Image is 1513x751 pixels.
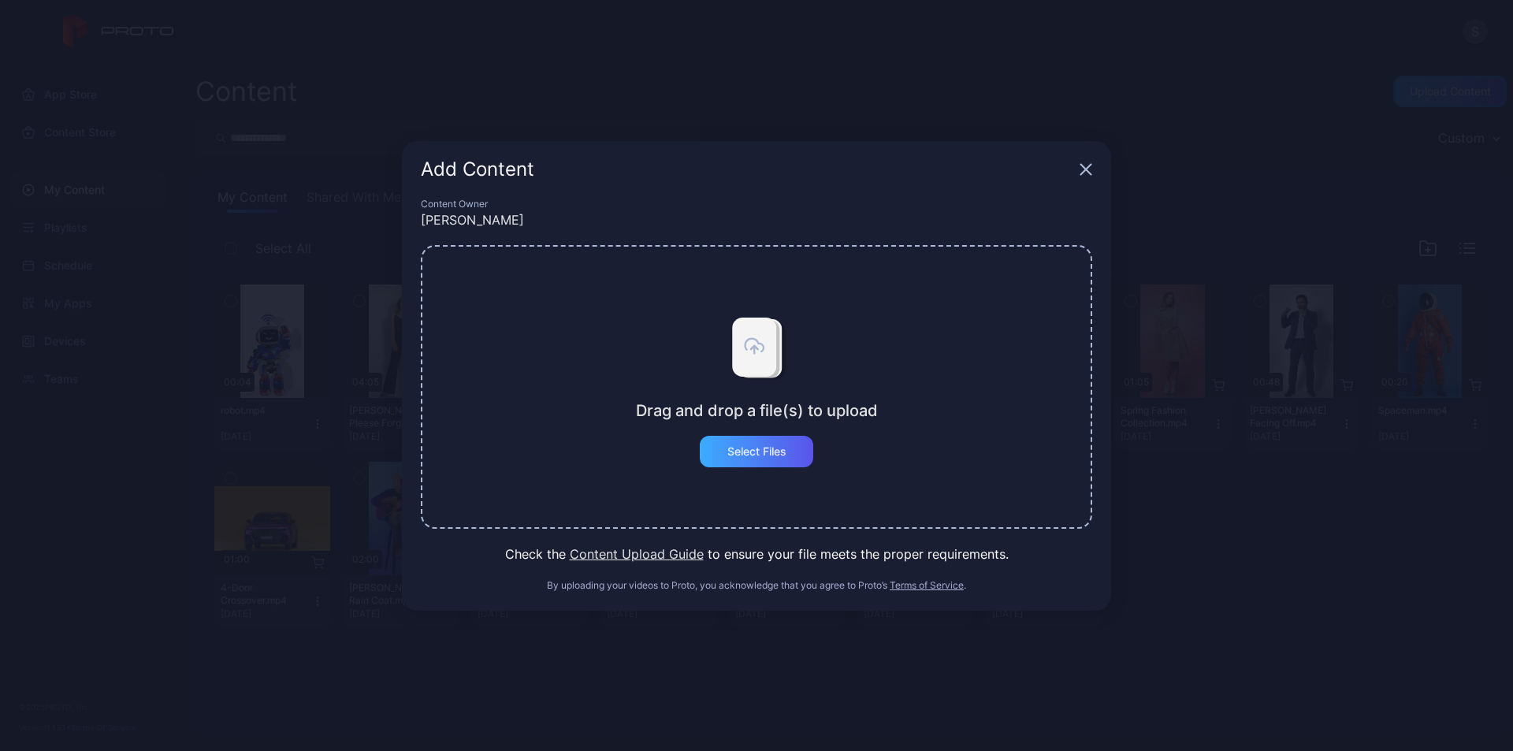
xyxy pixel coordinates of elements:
[700,436,813,467] button: Select Files
[570,545,704,563] button: Content Upload Guide
[421,210,1092,229] div: [PERSON_NAME]
[421,198,1092,210] div: Content Owner
[636,401,878,420] div: Drag and drop a file(s) to upload
[890,579,964,592] button: Terms of Service
[421,160,1073,179] div: Add Content
[421,579,1092,592] div: By uploading your videos to Proto, you acknowledge that you agree to Proto’s .
[421,545,1092,563] div: Check the to ensure your file meets the proper requirements.
[727,445,786,458] div: Select Files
